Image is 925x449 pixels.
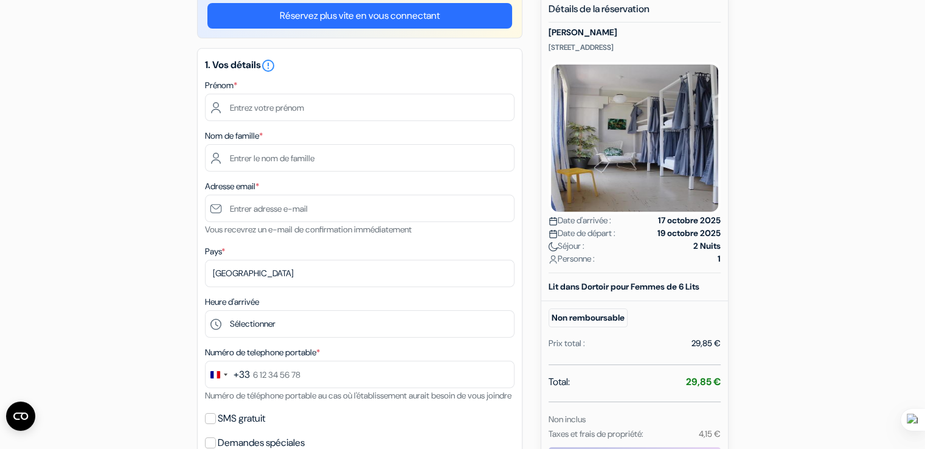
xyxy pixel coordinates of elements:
span: Personne : [549,252,595,265]
small: 4,15 € [698,428,720,439]
h5: [PERSON_NAME] [549,27,721,38]
button: Change country, selected France (+33) [206,361,250,388]
label: Adresse email [205,180,259,193]
input: Entrer adresse e-mail [205,195,514,222]
span: Date de départ : [549,227,615,240]
i: error_outline [261,58,275,73]
img: calendar.svg [549,217,558,226]
strong: 2 Nuits [693,240,721,252]
input: 6 12 34 56 78 [205,361,514,388]
label: Heure d'arrivée [205,296,259,308]
h5: Détails de la réservation [549,3,721,23]
label: Pays [205,245,225,258]
h5: 1. Vos détails [205,58,514,73]
img: user_icon.svg [549,255,558,264]
div: 29,85 € [691,337,721,350]
strong: 29,85 € [686,375,721,388]
span: Séjour : [549,240,584,252]
img: calendar.svg [549,229,558,238]
div: Prix total : [549,337,585,350]
input: Entrez votre prénom [205,94,514,121]
strong: 1 [718,252,721,265]
img: moon.svg [549,242,558,251]
div: +33 [234,367,250,382]
button: Ouvrir le widget CMP [6,402,35,431]
b: Lit dans Dortoir pour Femmes de 6 Lits [549,281,699,292]
small: Vous recevrez un e-mail de confirmation immédiatement [205,224,412,235]
input: Entrer le nom de famille [205,144,514,172]
strong: 19 octobre 2025 [657,227,721,240]
small: Non remboursable [549,308,628,327]
a: Réservez plus vite en vous connectant [207,3,512,29]
small: Taxes et frais de propriété: [549,428,643,439]
label: Numéro de telephone portable [205,346,320,359]
span: Date d'arrivée : [549,214,611,227]
small: Non inclus [549,414,586,425]
p: [STREET_ADDRESS] [549,43,721,52]
small: Numéro de téléphone portable au cas où l'établissement aurait besoin de vous joindre [205,390,511,401]
span: Total: [549,375,570,389]
label: Nom de famille [205,130,263,142]
label: Prénom [205,79,237,92]
a: error_outline [261,58,275,71]
strong: 17 octobre 2025 [658,214,721,227]
label: SMS gratuit [218,410,265,427]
